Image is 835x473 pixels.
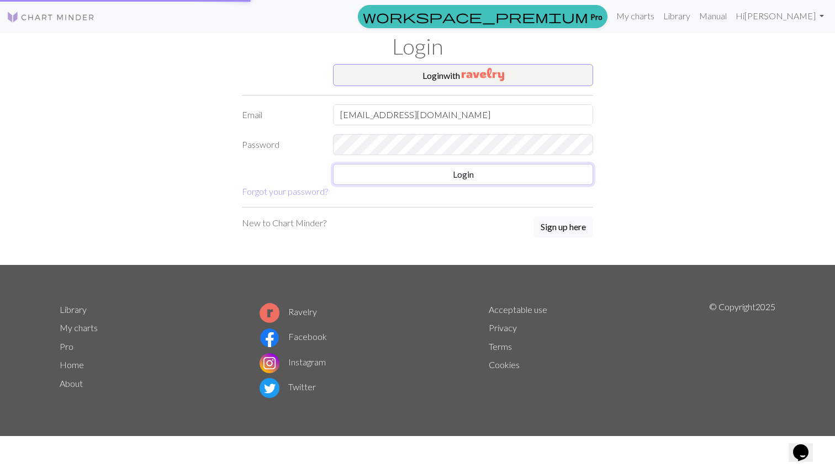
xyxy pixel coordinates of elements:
[533,216,593,238] a: Sign up here
[235,104,326,125] label: Email
[60,341,73,352] a: Pro
[7,10,95,24] img: Logo
[60,322,98,333] a: My charts
[789,429,824,462] iframe: chat widget
[462,68,504,81] img: Ravelry
[260,357,326,367] a: Instagram
[709,300,775,401] p: © Copyright 2025
[242,186,328,196] a: Forgot your password?
[333,164,593,185] button: Login
[659,5,695,27] a: Library
[260,303,279,323] img: Ravelry logo
[260,306,317,317] a: Ravelry
[489,341,512,352] a: Terms
[53,33,782,60] h1: Login
[695,5,731,27] a: Manual
[363,9,588,24] span: workspace_premium
[260,381,316,392] a: Twitter
[333,64,593,86] button: Loginwith
[260,378,279,398] img: Twitter logo
[489,304,547,315] a: Acceptable use
[731,5,828,27] a: Hi[PERSON_NAME]
[60,378,83,389] a: About
[60,359,84,370] a: Home
[489,322,517,333] a: Privacy
[60,304,87,315] a: Library
[489,359,520,370] a: Cookies
[260,328,279,348] img: Facebook logo
[358,5,607,28] a: Pro
[260,331,327,342] a: Facebook
[612,5,659,27] a: My charts
[533,216,593,237] button: Sign up here
[235,134,326,155] label: Password
[242,216,326,230] p: New to Chart Minder?
[260,353,279,373] img: Instagram logo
